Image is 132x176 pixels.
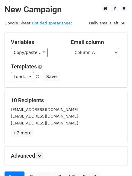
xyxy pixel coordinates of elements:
[11,97,121,104] h5: 10 Recipients
[11,121,78,125] small: [EMAIL_ADDRESS][DOMAIN_NAME]
[5,21,72,25] small: Google Sheet:
[11,114,78,118] small: [EMAIL_ADDRESS][DOMAIN_NAME]
[11,48,48,57] a: Copy/paste...
[71,39,121,46] h5: Email column
[11,107,78,112] small: [EMAIL_ADDRESS][DOMAIN_NAME]
[43,72,59,81] button: Save
[11,39,62,46] h5: Variables
[11,72,34,81] a: Load...
[5,5,127,15] h2: New Campaign
[11,152,121,159] h5: Advanced
[11,63,37,70] a: Templates
[87,21,127,25] a: Daily emails left: 50
[11,129,34,137] a: +7 more
[87,20,127,27] span: Daily emails left: 50
[32,21,72,25] a: Untitled spreadsheet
